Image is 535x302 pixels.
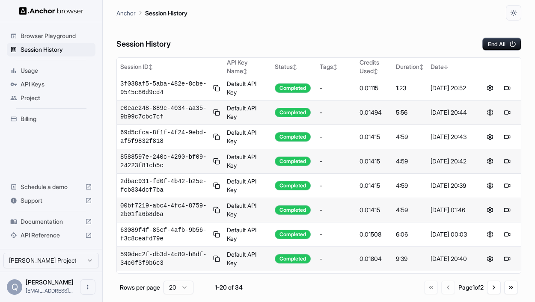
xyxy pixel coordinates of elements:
[333,64,337,70] span: ↕
[120,283,160,292] p: Rows per page
[431,206,473,214] div: [DATE] 01:46
[396,181,424,190] div: 4:59
[431,108,473,117] div: [DATE] 20:44
[21,66,92,75] span: Usage
[26,287,73,294] span: mrwill84@gmail.com
[320,84,353,92] div: -
[482,38,521,50] button: End All
[275,181,311,190] div: Completed
[7,43,95,56] div: Session History
[360,108,389,117] div: 0.01494
[320,133,353,141] div: -
[320,181,353,190] div: -
[7,29,95,43] div: Browser Playground
[21,231,82,240] span: API Reference
[419,64,424,70] span: ↕
[458,283,484,292] div: Page 1 of 2
[19,7,83,15] img: Anchor Logo
[360,84,389,92] div: 0.01115
[431,62,473,71] div: Date
[7,77,95,91] div: API Keys
[275,230,311,239] div: Completed
[360,181,389,190] div: 0.01415
[396,230,424,239] div: 6:06
[396,133,424,141] div: 4:59
[223,125,271,149] td: Default API Key
[26,278,74,286] span: Qing Zhao
[360,133,389,141] div: 0.01415
[431,181,473,190] div: [DATE] 20:39
[223,247,271,271] td: Default API Key
[7,279,22,295] div: Q
[431,157,473,166] div: [DATE] 20:42
[396,206,424,214] div: 4:59
[320,255,353,263] div: -
[275,254,311,264] div: Completed
[145,9,187,18] p: Session History
[223,76,271,101] td: Default API Key
[360,255,389,263] div: 0.01804
[7,180,95,194] div: Schedule a demo
[120,62,220,71] div: Session ID
[396,84,424,92] div: 1:23
[7,112,95,126] div: Billing
[120,128,210,145] span: 69d5cfca-8f1f-4f24-9ebd-af5f9832f818
[120,201,210,219] span: 00bf7219-abc4-4fc4-8759-2b01fa6b8d6a
[21,80,92,89] span: API Keys
[275,62,313,71] div: Status
[120,104,210,121] span: e0eae248-889c-4034-aa35-9b99c7cbc7cf
[207,283,250,292] div: 1-20 of 34
[320,108,353,117] div: -
[21,217,82,226] span: Documentation
[223,174,271,198] td: Default API Key
[7,91,95,105] div: Project
[431,230,473,239] div: [DATE] 00:03
[275,157,311,166] div: Completed
[116,8,187,18] nav: breadcrumb
[320,230,353,239] div: -
[223,101,271,125] td: Default API Key
[431,255,473,263] div: [DATE] 20:40
[223,271,271,296] td: Default API Key
[320,157,353,166] div: -
[223,149,271,174] td: Default API Key
[243,68,247,74] span: ↕
[120,177,210,194] span: 2dbac931-fd0f-4b42-b25e-fcb834dcf7ba
[374,68,378,74] span: ↕
[396,157,424,166] div: 4:59
[7,194,95,207] div: Support
[275,132,311,142] div: Completed
[360,157,389,166] div: 0.01415
[120,250,210,267] span: 590dec2f-db3d-4c80-b8df-34c0f3f9b6c3
[21,115,92,123] span: Billing
[320,206,353,214] div: -
[21,45,92,54] span: Session History
[120,153,210,170] span: 8588597e-240c-4290-bf09-24223f81cb5c
[21,94,92,102] span: Project
[396,62,424,71] div: Duration
[21,196,82,205] span: Support
[7,228,95,242] div: API Reference
[80,279,95,295] button: Open menu
[293,64,297,70] span: ↕
[396,255,424,263] div: 9:39
[223,198,271,222] td: Default API Key
[120,226,210,243] span: 63089f4f-85cf-4afb-9b56-f3c8ceafd79e
[444,64,448,70] span: ↓
[396,108,424,117] div: 5:56
[116,38,171,50] h6: Session History
[7,64,95,77] div: Usage
[116,9,136,18] p: Anchor
[7,215,95,228] div: Documentation
[275,83,311,93] div: Completed
[360,206,389,214] div: 0.01415
[149,64,153,70] span: ↕
[21,183,82,191] span: Schedule a demo
[431,133,473,141] div: [DATE] 20:43
[223,222,271,247] td: Default API Key
[431,84,473,92] div: [DATE] 20:52
[320,62,353,71] div: Tags
[227,58,268,75] div: API Key Name
[21,32,92,40] span: Browser Playground
[360,230,389,239] div: 0.01508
